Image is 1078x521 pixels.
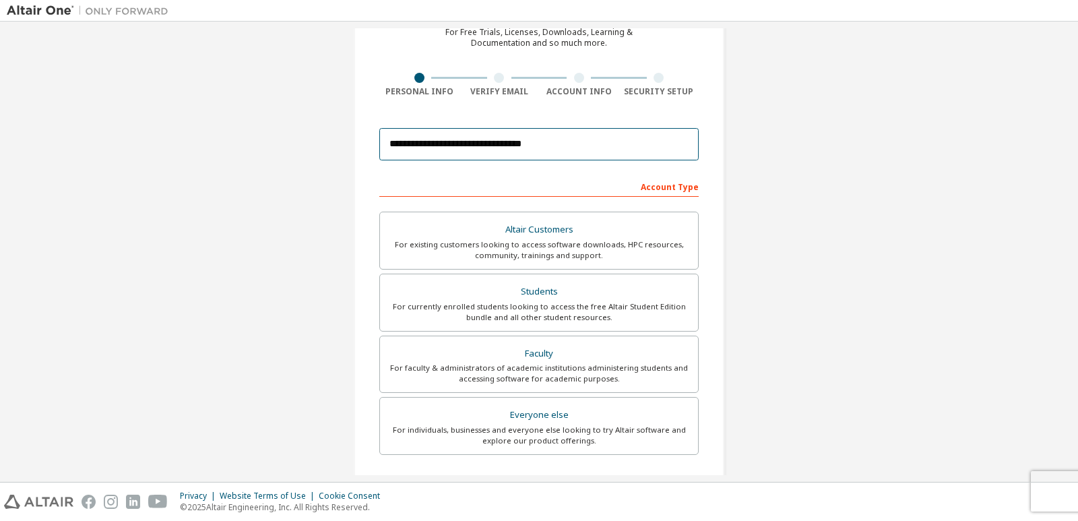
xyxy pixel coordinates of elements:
div: Privacy [180,491,220,501]
div: Everyone else [388,406,690,425]
img: instagram.svg [104,495,118,509]
div: For faculty & administrators of academic institutions administering students and accessing softwa... [388,363,690,384]
div: Account Type [379,175,699,197]
div: For currently enrolled students looking to access the free Altair Student Edition bundle and all ... [388,301,690,323]
div: Altair Customers [388,220,690,239]
div: Cookie Consent [319,491,388,501]
div: Verify Email [459,86,540,97]
img: altair_logo.svg [4,495,73,509]
div: Students [388,282,690,301]
div: For existing customers looking to access software downloads, HPC resources, community, trainings ... [388,239,690,261]
div: Website Terms of Use [220,491,319,501]
div: Faculty [388,344,690,363]
img: Altair One [7,4,175,18]
div: Personal Info [379,86,459,97]
div: Account Info [539,86,619,97]
div: For individuals, businesses and everyone else looking to try Altair software and explore our prod... [388,425,690,446]
img: facebook.svg [82,495,96,509]
img: linkedin.svg [126,495,140,509]
div: For Free Trials, Licenses, Downloads, Learning & Documentation and so much more. [445,27,633,49]
div: Security Setup [619,86,699,97]
p: © 2025 Altair Engineering, Inc. All Rights Reserved. [180,501,388,513]
img: youtube.svg [148,495,168,509]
